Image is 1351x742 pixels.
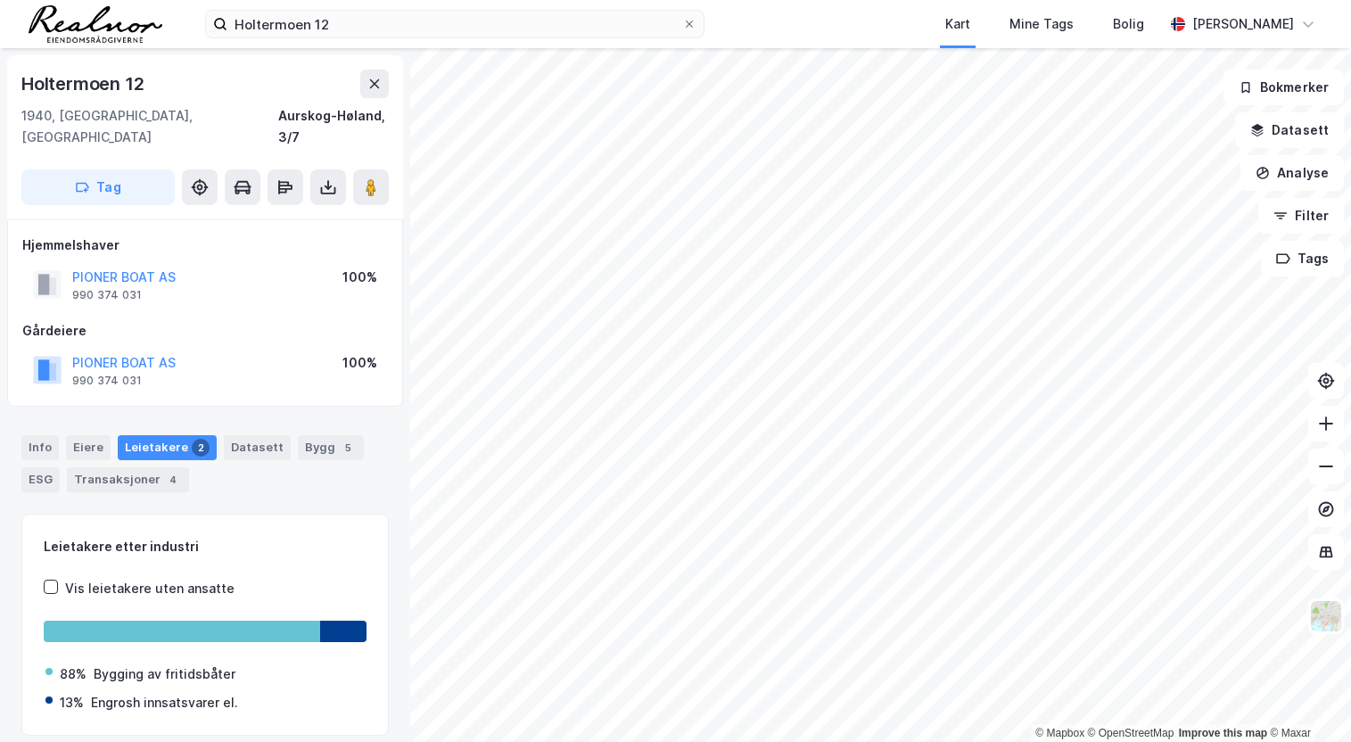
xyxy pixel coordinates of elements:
div: Aurskog-Høland, 3/7 [278,105,389,148]
div: Bygging av fritidsbåter [94,664,235,685]
button: Tag [21,169,175,205]
div: Leietakere [118,435,217,460]
div: Info [21,435,59,460]
div: Vis leietakere uten ansatte [65,578,235,599]
div: 100% [342,267,377,288]
div: 990 374 031 [72,288,142,302]
a: Improve this map [1179,727,1267,739]
div: Transaksjoner [67,467,189,492]
img: Z [1309,599,1343,633]
button: Filter [1258,198,1344,234]
button: Tags [1261,241,1344,276]
div: 13% [60,692,84,713]
div: Eiere [66,435,111,460]
div: Mine Tags [1009,13,1074,35]
input: Søk på adresse, matrikkel, gårdeiere, leietakere eller personer [227,11,682,37]
div: 1940, [GEOGRAPHIC_DATA], [GEOGRAPHIC_DATA] [21,105,278,148]
div: 100% [342,352,377,374]
div: Bolig [1113,13,1144,35]
div: [PERSON_NAME] [1192,13,1294,35]
img: realnor-logo.934646d98de889bb5806.png [29,5,162,43]
div: 88% [60,664,86,685]
div: Hjemmelshaver [22,235,388,256]
button: Datasett [1235,112,1344,148]
div: 4 [164,471,182,489]
div: 2 [192,439,210,457]
a: OpenStreetMap [1088,727,1174,739]
div: Kart [945,13,970,35]
div: 990 374 031 [72,374,142,388]
div: Leietakere etter industri [44,536,367,557]
div: Gårdeiere [22,320,388,342]
div: Bygg [298,435,364,460]
div: Datasett [224,435,291,460]
div: ESG [21,467,60,492]
button: Bokmerker [1223,70,1344,105]
div: Engrosh innsatsvarer el. [91,692,238,713]
a: Mapbox [1035,727,1084,739]
iframe: Chat Widget [1262,656,1351,742]
div: Holtermoen 12 [21,70,147,98]
div: 5 [339,439,357,457]
button: Analyse [1240,155,1344,191]
div: Kontrollprogram for chat [1262,656,1351,742]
